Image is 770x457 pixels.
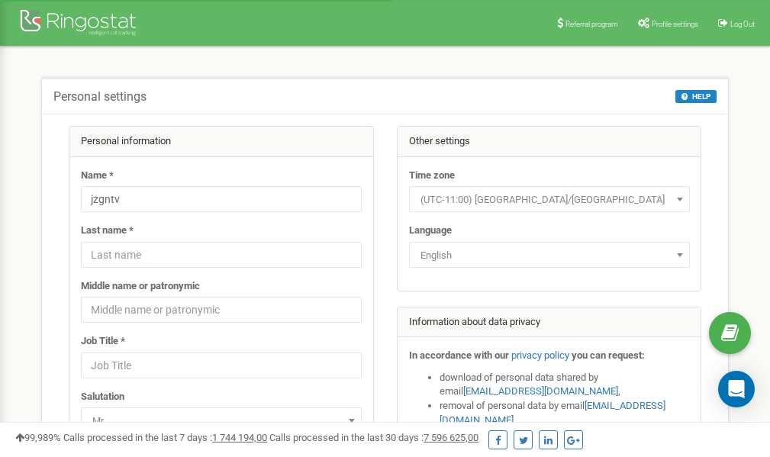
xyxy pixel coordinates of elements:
button: HELP [675,90,717,103]
div: Information about data privacy [398,307,701,338]
span: English [414,245,685,266]
span: Log Out [730,20,755,28]
strong: In accordance with our [409,349,509,361]
span: 99,989% [15,432,61,443]
u: 7 596 625,00 [424,432,478,443]
label: Last name * [81,224,134,238]
span: Calls processed in the last 7 days : [63,432,267,443]
span: Profile settings [652,20,698,28]
span: (UTC-11:00) Pacific/Midway [409,186,690,212]
span: Mr. [81,407,362,433]
a: [EMAIL_ADDRESS][DOMAIN_NAME] [463,385,618,397]
span: (UTC-11:00) Pacific/Midway [414,189,685,211]
span: Mr. [86,410,356,432]
div: Open Intercom Messenger [718,371,755,407]
input: Job Title [81,352,362,378]
label: Middle name or patronymic [81,279,200,294]
label: Time zone [409,169,455,183]
label: Name * [81,169,114,183]
h5: Personal settings [53,90,147,104]
u: 1 744 194,00 [212,432,267,443]
input: Name [81,186,362,212]
input: Last name [81,242,362,268]
strong: you can request: [572,349,645,361]
span: English [409,242,690,268]
span: Calls processed in the last 30 days : [269,432,478,443]
li: download of personal data shared by email , [440,371,690,399]
label: Salutation [81,390,124,404]
label: Job Title * [81,334,125,349]
a: privacy policy [511,349,569,361]
div: Personal information [69,127,373,157]
span: Referral program [565,20,618,28]
li: removal of personal data by email , [440,399,690,427]
input: Middle name or patronymic [81,297,362,323]
div: Other settings [398,127,701,157]
label: Language [409,224,452,238]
